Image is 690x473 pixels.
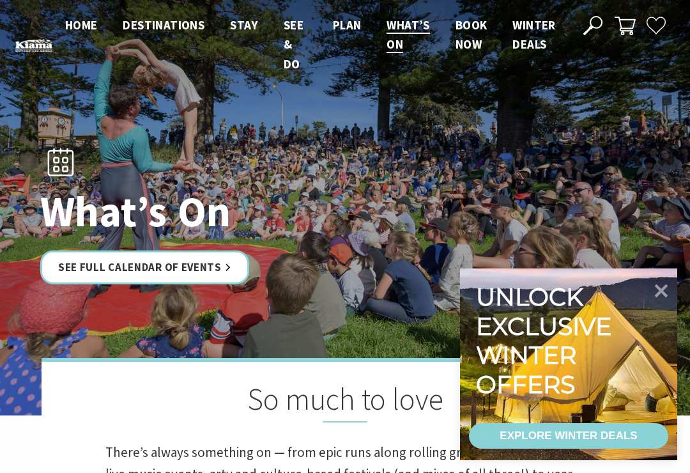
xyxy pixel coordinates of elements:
h2: So much to love [105,381,585,423]
span: What’s On [387,17,429,52]
h1: What’s On [40,188,401,235]
span: Winter Deals [512,17,555,52]
span: Stay [230,17,258,33]
span: Home [65,17,98,33]
div: EXPLORE WINTER DEALS [500,423,637,449]
span: Plan [333,17,362,33]
span: See & Do [284,17,303,72]
a: EXPLORE WINTER DEALS [469,423,668,449]
nav: Main Menu [52,15,569,74]
a: See Full Calendar of Events [40,250,249,284]
img: Kiama Logo [15,39,52,52]
span: Book now [456,17,487,52]
div: Unlock exclusive winter offers [476,283,617,399]
span: Destinations [123,17,204,33]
